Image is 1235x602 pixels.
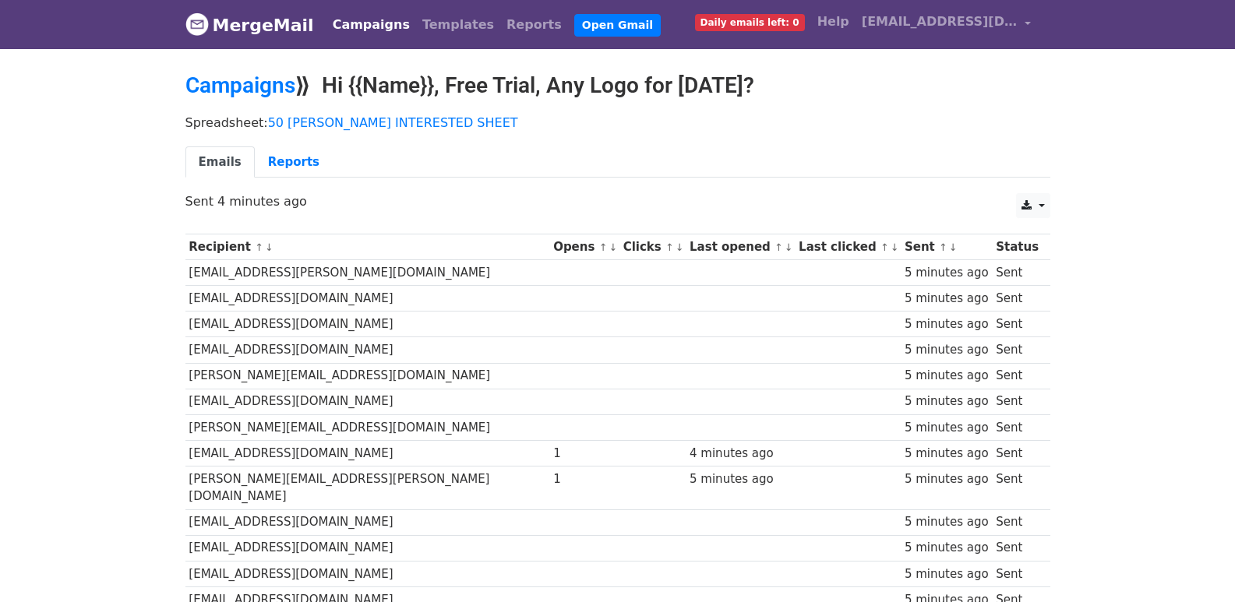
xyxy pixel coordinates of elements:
span: Daily emails left: 0 [695,14,805,31]
a: ↑ [665,241,674,253]
th: Sent [901,234,992,260]
p: Sent 4 minutes ago [185,193,1050,209]
th: Last opened [686,234,795,260]
td: [EMAIL_ADDRESS][DOMAIN_NAME] [185,535,550,561]
a: MergeMail [185,9,314,41]
a: Open Gmail [574,14,661,37]
a: ↓ [785,241,793,253]
div: 5 minutes ago [905,470,989,488]
div: 5 minutes ago [905,445,989,463]
td: [EMAIL_ADDRESS][DOMAIN_NAME] [185,440,550,466]
div: 4 minutes ago [690,445,791,463]
div: 5 minutes ago [905,367,989,385]
a: ↑ [775,241,783,253]
td: Sent [992,440,1042,466]
div: 5 minutes ago [905,539,989,557]
a: Reports [255,146,333,178]
a: Reports [500,9,568,40]
td: Sent [992,337,1042,363]
div: 5 minutes ago [905,341,989,359]
a: ↓ [949,241,958,253]
div: 5 minutes ago [905,393,989,410]
th: Clicks [619,234,686,260]
div: 5 minutes ago [905,513,989,531]
td: [EMAIL_ADDRESS][DOMAIN_NAME] [185,509,550,535]
a: ↓ [676,241,684,253]
td: Sent [992,312,1042,337]
a: ↑ [255,241,263,253]
td: [PERSON_NAME][EMAIL_ADDRESS][DOMAIN_NAME] [185,363,550,389]
td: Sent [992,466,1042,509]
a: 50 [PERSON_NAME] INTERESTED SHEET [268,115,518,130]
td: [EMAIL_ADDRESS][DOMAIN_NAME] [185,337,550,363]
a: ↓ [891,241,899,253]
a: Campaigns [185,72,295,98]
td: [EMAIL_ADDRESS][DOMAIN_NAME] [185,286,550,312]
a: [EMAIL_ADDRESS][DOMAIN_NAME] [856,6,1038,43]
div: 5 minutes ago [905,315,989,333]
td: [EMAIL_ADDRESS][PERSON_NAME][DOMAIN_NAME] [185,260,550,286]
img: MergeMail logo [185,12,209,36]
td: Sent [992,561,1042,586]
a: ↑ [599,241,608,253]
td: [EMAIL_ADDRESS][DOMAIN_NAME] [185,389,550,414]
td: [EMAIL_ADDRESS][DOMAIN_NAME] [185,312,550,337]
td: Sent [992,414,1042,440]
a: ↑ [880,241,889,253]
th: Opens [549,234,619,260]
td: [EMAIL_ADDRESS][DOMAIN_NAME] [185,561,550,586]
a: Help [811,6,856,37]
td: Sent [992,389,1042,414]
span: [EMAIL_ADDRESS][DOMAIN_NAME] [862,12,1018,31]
div: 5 minutes ago [905,565,989,583]
div: 5 minutes ago [905,264,989,282]
td: [PERSON_NAME][EMAIL_ADDRESS][PERSON_NAME][DOMAIN_NAME] [185,466,550,509]
td: Sent [992,260,1042,286]
td: Sent [992,535,1042,561]
div: 5 minutes ago [905,419,989,437]
div: 5 minutes ago [690,470,791,488]
td: Sent [992,363,1042,389]
div: 5 minutes ago [905,290,989,308]
a: Emails [185,146,255,178]
th: Last clicked [795,234,901,260]
th: Status [992,234,1042,260]
td: Sent [992,286,1042,312]
th: Recipient [185,234,550,260]
a: Campaigns [326,9,416,40]
h2: ⟫ Hi {{Name}}, Free Trial, Any Logo for [DATE]? [185,72,1050,99]
td: Sent [992,509,1042,535]
a: ↑ [939,241,947,253]
a: Templates [416,9,500,40]
td: [PERSON_NAME][EMAIL_ADDRESS][DOMAIN_NAME] [185,414,550,440]
a: ↓ [265,241,273,253]
a: Daily emails left: 0 [689,6,811,37]
div: 1 [553,445,616,463]
p: Spreadsheet: [185,114,1050,131]
div: 1 [553,470,616,488]
a: ↓ [609,241,617,253]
